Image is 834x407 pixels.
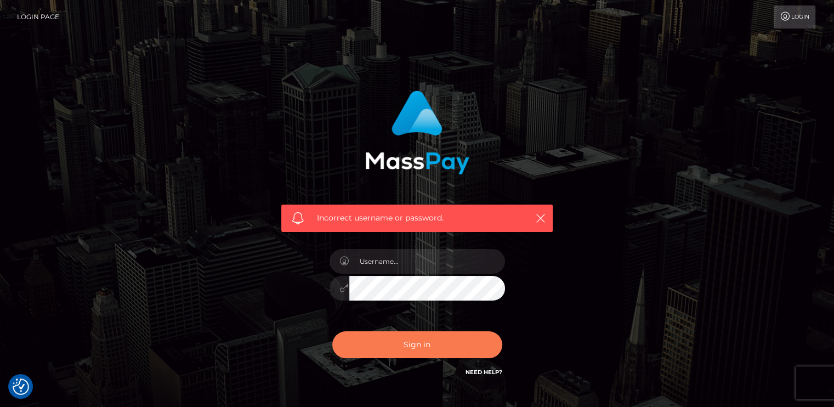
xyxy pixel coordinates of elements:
[466,369,502,376] a: Need Help?
[349,249,505,274] input: Username...
[17,5,59,29] a: Login Page
[365,91,469,174] img: MassPay Login
[774,5,815,29] a: Login
[13,378,29,395] button: Consent Preferences
[332,331,502,358] button: Sign in
[13,378,29,395] img: Revisit consent button
[317,212,517,224] span: Incorrect username or password.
